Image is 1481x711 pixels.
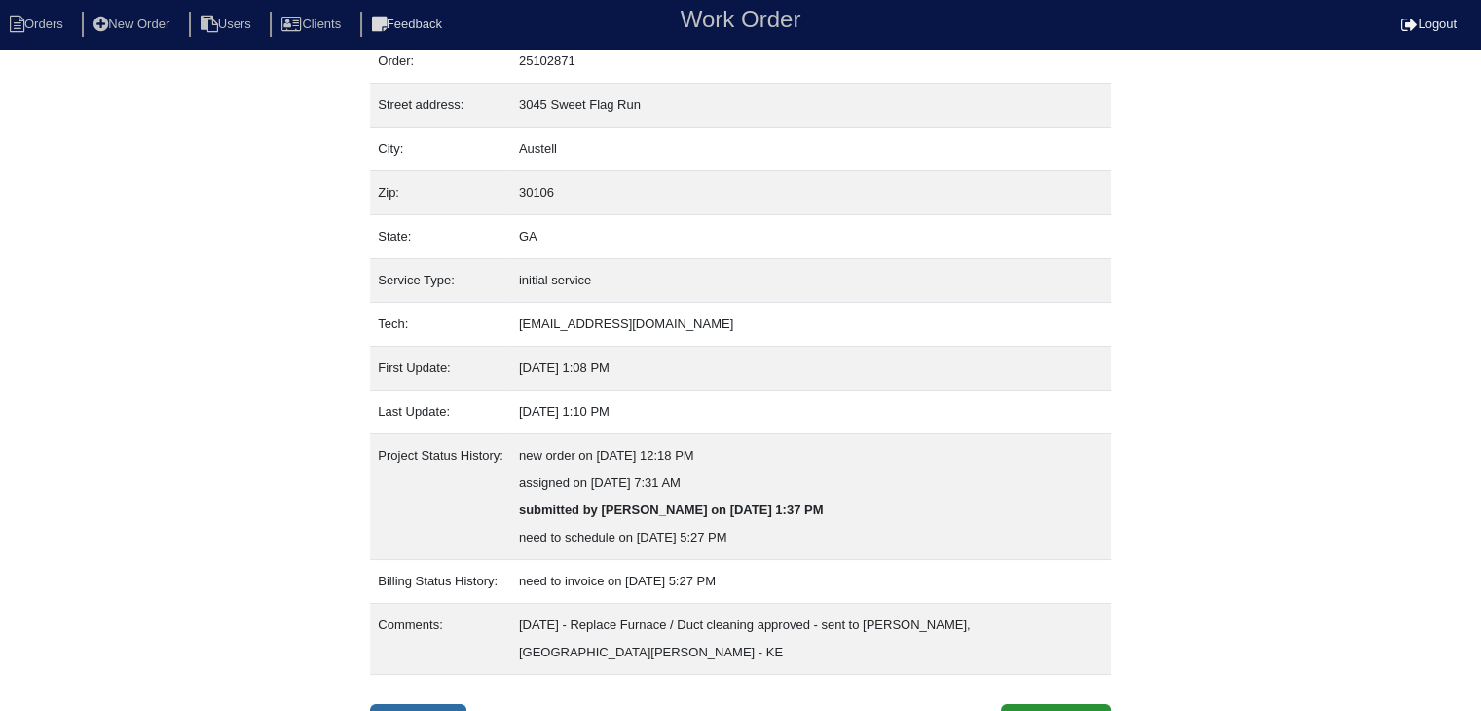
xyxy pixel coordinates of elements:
div: assigned on [DATE] 7:31 AM [519,469,1103,497]
td: State: [370,215,511,259]
td: 25102871 [511,40,1111,84]
td: Service Type: [370,259,511,303]
td: [DATE] 1:10 PM [511,391,1111,434]
div: need to schedule on [DATE] 5:27 PM [519,524,1103,551]
li: Feedback [360,12,458,38]
td: Zip: [370,171,511,215]
li: Users [189,12,267,38]
li: Clients [270,12,356,38]
td: City: [370,128,511,171]
td: 30106 [511,171,1111,215]
td: Comments: [370,604,511,675]
div: new order on [DATE] 12:18 PM [519,442,1103,469]
td: Project Status History: [370,434,511,560]
a: Logout [1401,17,1457,31]
td: Order: [370,40,511,84]
td: 3045 Sweet Flag Run [511,84,1111,128]
a: Clients [270,17,356,31]
td: [DATE] 1:08 PM [511,347,1111,391]
td: Street address: [370,84,511,128]
a: New Order [82,17,185,31]
div: need to invoice on [DATE] 5:27 PM [519,568,1103,595]
td: [EMAIL_ADDRESS][DOMAIN_NAME] [511,303,1111,347]
td: GA [511,215,1111,259]
td: [DATE] - Replace Furnace / Duct cleaning approved - sent to [PERSON_NAME], [GEOGRAPHIC_DATA][PERS... [511,604,1111,675]
a: Users [189,17,267,31]
td: initial service [511,259,1111,303]
li: New Order [82,12,185,38]
td: Last Update: [370,391,511,434]
td: Billing Status History: [370,560,511,604]
td: First Update: [370,347,511,391]
td: Tech: [370,303,511,347]
td: Austell [511,128,1111,171]
div: submitted by [PERSON_NAME] on [DATE] 1:37 PM [519,497,1103,524]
